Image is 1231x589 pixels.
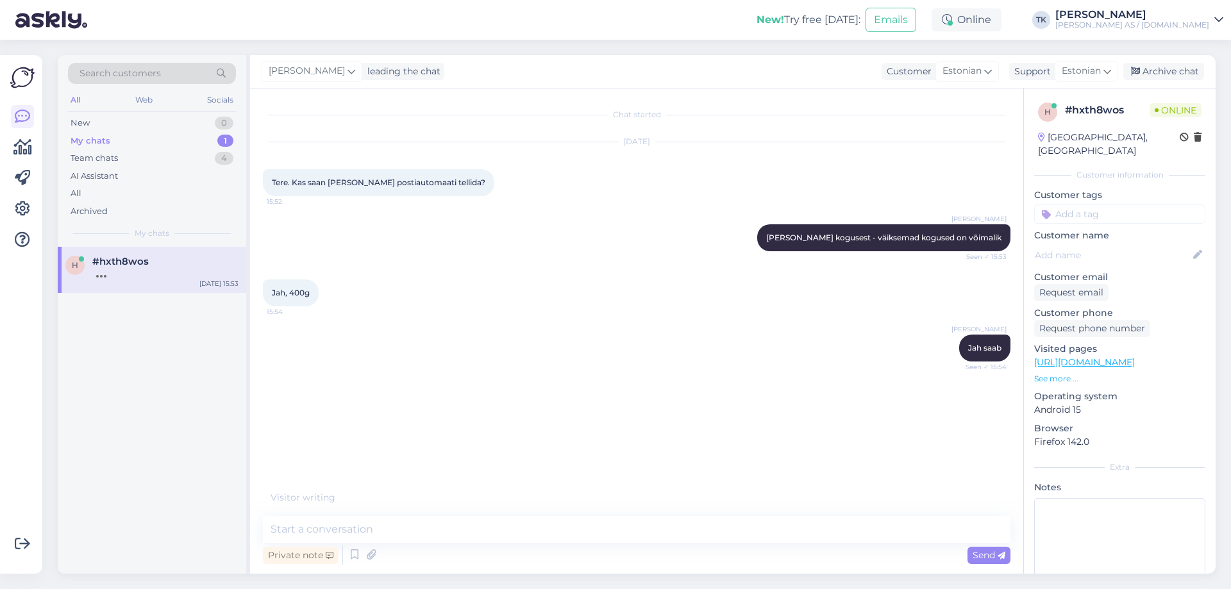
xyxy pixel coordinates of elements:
[1034,422,1205,435] p: Browser
[1034,481,1205,494] p: Notes
[217,135,233,147] div: 1
[71,117,90,129] div: New
[263,136,1010,147] div: [DATE]
[1034,306,1205,320] p: Customer phone
[932,8,1001,31] div: Online
[1034,284,1109,301] div: Request email
[1055,20,1209,30] div: [PERSON_NAME] AS / [DOMAIN_NAME]
[1034,204,1205,224] input: Add a tag
[72,260,78,270] span: h
[1034,435,1205,449] p: Firefox 142.0
[1034,320,1150,337] div: Request phone number
[135,228,169,239] span: My chats
[951,214,1007,224] span: [PERSON_NAME]
[71,152,118,165] div: Team chats
[272,178,485,187] span: Tere. Kas saan [PERSON_NAME] postiautomaati tellida?
[951,324,1007,334] span: [PERSON_NAME]
[1034,373,1205,385] p: See more ...
[766,233,1001,242] span: [PERSON_NAME] kogusest - väiksemad kogused on võimalik
[968,343,1001,353] span: Jah saab
[272,288,310,297] span: Jah, 400g
[199,279,239,288] div: [DATE] 15:53
[1062,64,1101,78] span: Estonian
[133,92,155,108] div: Web
[1123,63,1204,80] div: Archive chat
[1038,131,1180,158] div: [GEOGRAPHIC_DATA], [GEOGRAPHIC_DATA]
[1034,169,1205,181] div: Customer information
[92,256,149,267] span: #hxth8wos
[267,197,315,206] span: 15:52
[882,65,932,78] div: Customer
[1034,188,1205,202] p: Customer tags
[263,547,339,564] div: Private note
[71,205,108,218] div: Archived
[1034,403,1205,417] p: Android 15
[1032,11,1050,29] div: TK
[267,307,315,317] span: 15:54
[1034,356,1135,368] a: [URL][DOMAIN_NAME]
[263,491,1010,504] div: Visitor writing
[1034,229,1205,242] p: Customer name
[757,13,784,26] b: New!
[80,67,161,80] span: Search customers
[1034,390,1205,403] p: Operating system
[263,109,1010,120] div: Chat started
[335,492,337,503] span: .
[1035,248,1191,262] input: Add name
[10,65,35,90] img: Askly Logo
[959,362,1007,372] span: Seen ✓ 15:54
[71,187,81,200] div: All
[205,92,236,108] div: Socials
[362,65,440,78] div: leading the chat
[269,64,345,78] span: [PERSON_NAME]
[1044,107,1051,117] span: h
[1055,10,1223,30] a: [PERSON_NAME][PERSON_NAME] AS / [DOMAIN_NAME]
[1034,342,1205,356] p: Visited pages
[1065,103,1150,118] div: # hxth8wos
[215,117,233,129] div: 0
[1009,65,1051,78] div: Support
[1150,103,1202,117] span: Online
[1055,10,1209,20] div: [PERSON_NAME]
[942,64,982,78] span: Estonian
[973,549,1005,561] span: Send
[757,12,860,28] div: Try free [DATE]:
[1034,461,1205,473] div: Extra
[71,135,110,147] div: My chats
[959,252,1007,261] span: Seen ✓ 15:53
[1034,270,1205,284] p: Customer email
[68,92,83,108] div: All
[71,170,118,183] div: AI Assistant
[866,8,916,32] button: Emails
[215,152,233,165] div: 4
